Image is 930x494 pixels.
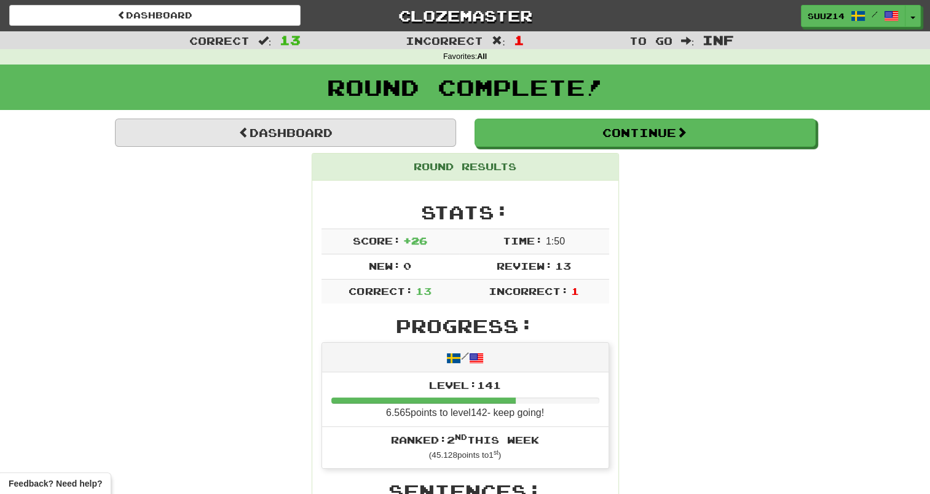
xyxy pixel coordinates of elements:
[406,34,483,47] span: Incorrect
[321,316,609,336] h2: Progress:
[4,75,926,100] h1: Round Complete!
[322,372,609,428] li: 6.565 points to level 142 - keep going!
[475,119,816,147] button: Continue
[477,52,487,61] strong: All
[391,434,539,445] span: Ranked: 2 this week
[189,34,250,47] span: Correct
[9,477,102,490] span: Open feedback widget
[808,10,845,22] span: Suuz14
[258,36,272,46] span: :
[629,34,672,47] span: To go
[369,260,401,272] span: New:
[497,260,553,272] span: Review:
[546,236,565,246] span: 1 : 50
[9,5,301,26] a: Dashboard
[492,36,505,46] span: :
[321,202,609,222] h2: Stats:
[319,5,610,26] a: Clozemaster
[801,5,905,27] a: Suuz14 /
[503,235,543,246] span: Time:
[115,119,456,147] a: Dashboard
[280,33,301,47] span: 13
[494,449,498,456] sup: st
[681,36,695,46] span: :
[403,235,427,246] span: + 26
[353,235,401,246] span: Score:
[403,260,411,272] span: 0
[872,10,878,18] span: /
[322,343,609,372] div: /
[312,154,618,181] div: Round Results
[489,285,569,297] span: Incorrect:
[514,33,524,47] span: 1
[429,379,501,391] span: Level: 141
[571,285,579,297] span: 1
[349,285,412,297] span: Correct:
[703,33,734,47] span: Inf
[555,260,571,272] span: 13
[416,285,432,297] span: 13
[429,450,502,460] small: ( 45.128 points to 1 )
[455,433,467,441] sup: nd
